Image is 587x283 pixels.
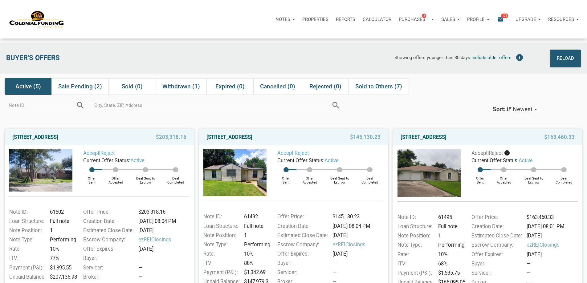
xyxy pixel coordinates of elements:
[524,213,581,221] div: $163,460.33
[138,264,193,272] div: —
[276,172,296,184] div: Offer Sent
[83,150,99,156] a: Accept
[272,10,299,29] a: Notes
[80,273,137,281] div: Broker:
[6,245,48,253] div: Rate:
[302,17,328,22] p: Properties
[517,172,550,184] div: Deal Sent to Escrow
[332,241,387,249] span: ezREIClosings
[394,269,436,277] div: Payment (P&I):
[332,10,359,29] button: Reports
[200,241,242,249] div: Note Type:
[100,150,115,156] a: Reject
[550,172,578,184] div: Deal Completed
[331,101,340,110] i: search
[302,78,349,95] div: Rejected (0)
[3,50,177,67] div: Buyer's Offers
[94,98,332,112] input: City, State, ZIP, Address
[156,133,186,141] span: $203,318.16
[138,273,193,281] div: —
[48,245,75,253] div: 10%
[277,150,309,156] span: |
[200,259,242,267] div: ITV:
[6,217,48,225] div: Loan Structure:
[299,10,332,29] a: Properties
[200,232,242,239] div: Note Position:
[436,232,464,240] div: 1
[83,150,115,156] span: |
[15,83,41,90] span: Active (5)
[200,222,242,230] div: Loan Structure:
[200,213,242,220] div: Note ID:
[277,157,324,164] span: Current Offer Status:
[83,157,130,164] span: Current Offer Status:
[5,78,51,95] div: Active (5)
[512,10,544,29] a: Upgrade
[471,157,519,164] span: Current Offer Status:
[156,78,206,95] div: Withdrawn (1)
[108,78,155,95] div: Sold (0)
[274,222,331,230] div: Creation Date:
[242,269,270,276] div: $1,342.69
[330,232,387,239] div: [DATE]
[544,10,582,29] button: Resources
[48,217,75,225] div: Full note
[206,133,252,141] a: [STREET_ADDRESS]
[394,223,436,230] div: Loan Structure:
[200,250,242,258] div: Rate:
[295,150,309,156] a: Reject
[501,13,508,18] span: 174
[80,245,137,253] div: Offer Expires:
[274,259,331,267] div: Buyer:
[468,269,525,277] div: Servicer:
[394,241,436,249] div: Note Type:
[9,149,72,191] img: 583015
[48,227,75,234] div: 1
[355,83,402,90] span: Sold to Others (7)
[58,83,102,90] span: Sale Pending (2)
[436,251,464,258] div: 10%
[550,50,581,67] button: Reload
[6,227,48,234] div: Note Position:
[6,208,48,216] div: Note ID:
[253,78,302,95] div: Cancelled (0)
[436,260,464,268] div: 68%
[436,223,464,230] div: Full note
[394,213,436,221] div: Note ID:
[309,83,341,90] span: Rejected (0)
[493,10,512,29] button: email174
[359,10,395,29] a: Calculator
[438,10,463,29] button: Sales
[527,260,581,268] div: —
[162,83,200,90] span: Withdrawn (1)
[80,264,137,272] div: Servicer:
[544,133,575,141] span: $163,460.33
[48,208,75,216] div: 61502
[519,157,533,164] span: active
[493,106,505,113] div: Sort:
[527,269,581,277] div: —
[12,133,58,141] a: [STREET_ADDRESS]
[215,83,245,90] span: Expired (0)
[336,17,355,22] p: Reports
[242,259,270,267] div: 88%
[274,250,331,258] div: Offer Expires:
[274,232,331,239] div: Estimated Close Date:
[470,172,491,184] div: Offer Sent
[524,223,581,230] div: [DATE] 08:01 PM
[468,241,525,249] div: Escrow Company:
[524,232,581,240] div: [DATE]
[242,250,270,258] div: 10%
[324,157,339,164] span: active
[48,273,75,281] div: $207,136.98
[203,149,267,196] img: 582974
[48,254,75,262] div: 77%
[275,17,290,22] p: Notes
[242,213,270,220] div: 61492
[350,133,381,141] span: $145,130.23
[80,254,137,262] div: Buyer:
[296,172,323,184] div: Offer Accepted
[9,98,76,112] input: Note ID
[527,241,581,249] span: ezREIClosings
